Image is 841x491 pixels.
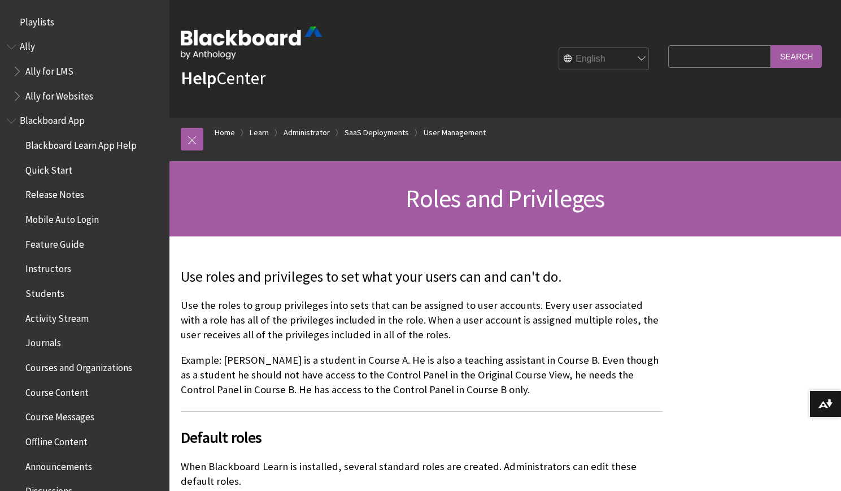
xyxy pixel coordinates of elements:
[7,12,163,32] nav: Book outline for Playlists
[25,235,84,250] span: Feature Guide
[25,457,92,472] span: Announcements
[25,309,89,324] span: Activity Stream
[771,45,822,67] input: Search
[20,111,85,127] span: Blackboard App
[406,183,604,214] span: Roles and Privileges
[284,126,330,140] a: Administrator
[25,210,99,225] span: Mobile Auto Login
[559,48,650,71] select: Site Language Selector
[424,126,486,140] a: User Management
[25,136,137,151] span: Blackboard Learn App Help
[25,358,132,373] span: Courses and Organizations
[345,126,409,140] a: SaaS Deployments
[181,353,663,398] p: Example: [PERSON_NAME] is a student in Course A. He is also a teaching assistant in Course B. Eve...
[20,37,35,53] span: Ally
[181,459,663,489] p: When Blackboard Learn is installed, several standard roles are created. Administrators can edit t...
[181,298,663,343] p: Use the roles to group privileges into sets that can be assigned to user accounts. Every user ass...
[181,267,663,287] p: Use roles and privileges to set what your users can and can't do.
[25,408,94,423] span: Course Messages
[25,186,84,201] span: Release Notes
[181,27,322,59] img: Blackboard by Anthology
[25,383,89,398] span: Course Content
[25,432,88,447] span: Offline Content
[25,161,72,176] span: Quick Start
[181,67,265,89] a: HelpCenter
[7,37,163,106] nav: Book outline for Anthology Ally Help
[181,67,216,89] strong: Help
[25,260,71,275] span: Instructors
[250,126,269,140] a: Learn
[215,126,235,140] a: Home
[181,425,663,449] span: Default roles
[20,12,54,28] span: Playlists
[25,87,93,102] span: Ally for Websites
[25,334,61,349] span: Journals
[25,62,73,77] span: Ally for LMS
[25,284,64,299] span: Students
